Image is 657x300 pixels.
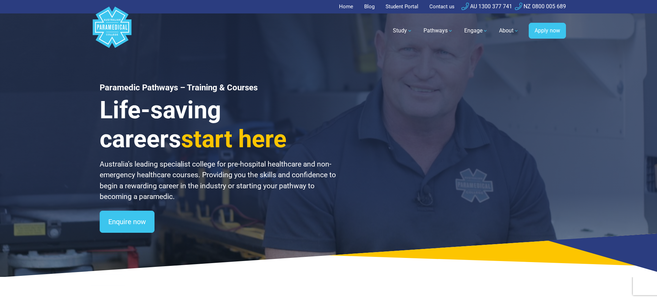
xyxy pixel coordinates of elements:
h3: Life-saving careers [100,96,337,153]
p: Australia’s leading specialist college for pre-hospital healthcare and non-emergency healthcare c... [100,159,337,202]
a: AU 1300 377 741 [461,3,512,10]
a: Enquire now [100,211,155,233]
a: NZ 0800 005 689 [515,3,566,10]
a: Study [389,21,417,40]
a: Pathways [419,21,457,40]
a: About [495,21,523,40]
h1: Paramedic Pathways – Training & Courses [100,83,337,93]
a: Engage [460,21,492,40]
a: Apply now [529,23,566,39]
a: Australian Paramedical College [91,13,133,48]
span: start here [181,125,287,153]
